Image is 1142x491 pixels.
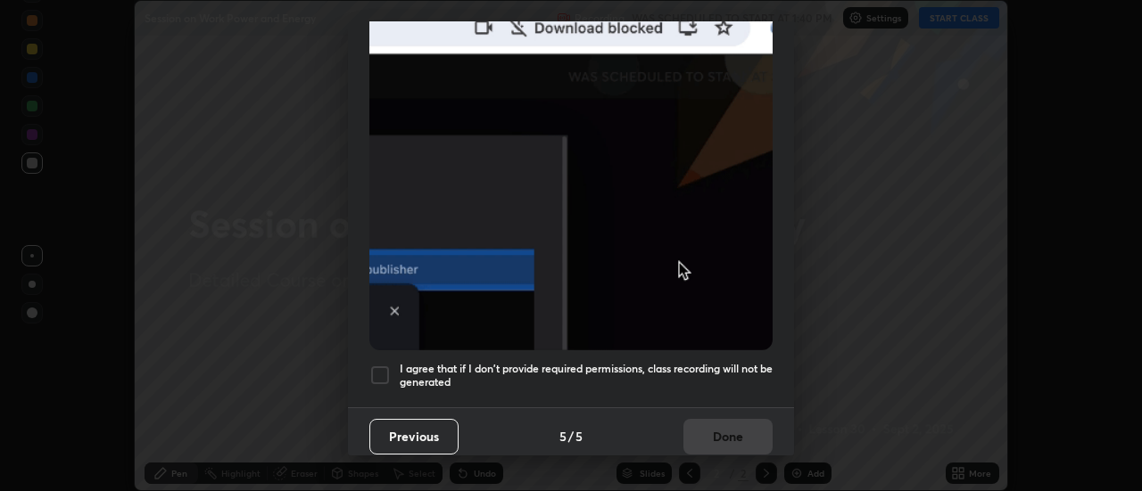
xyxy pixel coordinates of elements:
[369,419,459,454] button: Previous
[559,427,567,446] h4: 5
[400,362,773,389] h5: I agree that if I don't provide required permissions, class recording will not be generated
[575,427,583,446] h4: 5
[568,427,574,446] h4: /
